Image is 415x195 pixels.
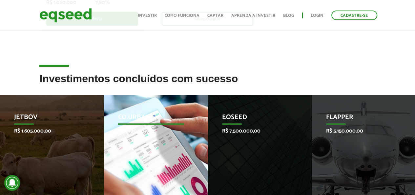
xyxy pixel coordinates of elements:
a: Aprenda a investir [231,13,275,18]
a: Cadastre-se [331,11,377,20]
img: EqSeed [39,7,92,24]
p: EqSeed [222,113,288,125]
a: Login [311,13,323,18]
a: Blog [283,13,294,18]
a: Como funciona [165,13,199,18]
p: Co.Urban [118,113,184,125]
h2: Investimentos concluídos com sucesso [39,73,375,94]
p: JetBov [14,113,80,125]
p: R$ 1.605.000,00 [14,128,80,134]
p: R$ 1.230.007,00 [118,128,184,134]
p: Flapper [326,113,392,125]
a: Captar [207,13,223,18]
p: R$ 7.500.000,00 [222,128,288,134]
p: R$ 5.150.000,00 [326,128,392,134]
a: Investir [138,13,157,18]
